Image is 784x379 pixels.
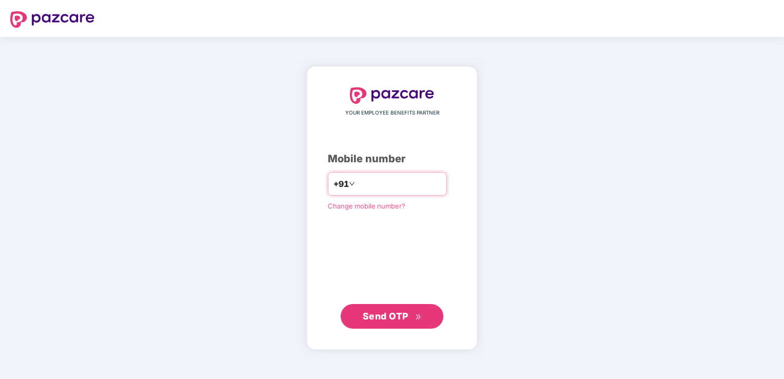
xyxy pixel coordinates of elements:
[10,11,95,28] img: logo
[328,202,405,210] a: Change mobile number?
[350,87,434,104] img: logo
[333,178,349,191] span: +91
[341,304,443,329] button: Send OTPdouble-right
[328,151,456,167] div: Mobile number
[345,109,439,117] span: YOUR EMPLOYEE BENEFITS PARTNER
[363,311,408,321] span: Send OTP
[415,314,422,320] span: double-right
[349,181,355,187] span: down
